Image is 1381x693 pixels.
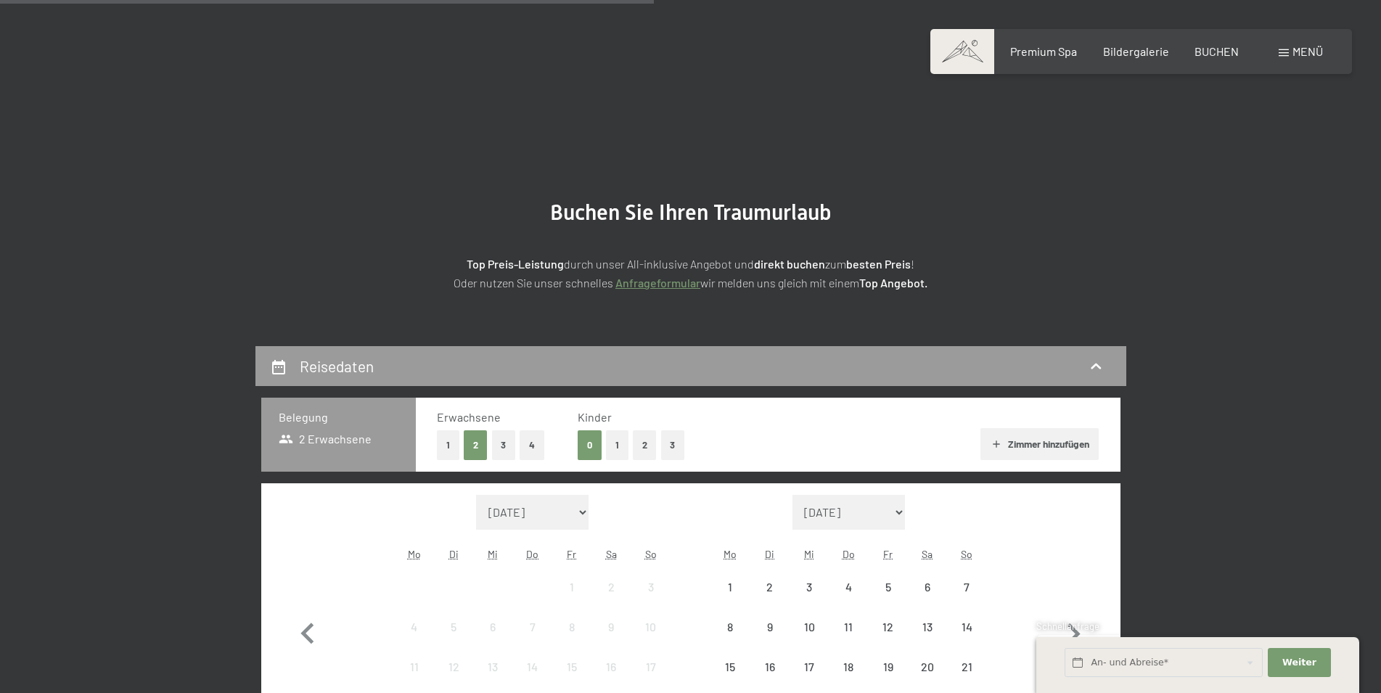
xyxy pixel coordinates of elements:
div: 1 [712,581,748,618]
span: Buchen Sie Ihren Traumurlaub [550,200,832,225]
div: Thu Aug 14 2025 [513,647,552,686]
div: 4 [830,581,866,618]
div: Anreise nicht möglich [552,567,591,607]
div: 10 [632,621,668,657]
abbr: Montag [724,548,737,560]
div: 9 [593,621,629,657]
div: 5 [435,621,472,657]
button: 3 [661,430,685,460]
div: Anreise nicht möglich [790,647,829,686]
div: Thu Aug 07 2025 [513,607,552,647]
div: Anreise nicht möglich [750,647,790,686]
div: Sat Aug 16 2025 [591,647,631,686]
div: Anreise nicht möglich [591,607,631,647]
div: Anreise nicht möglich [710,567,750,607]
button: 1 [437,430,459,460]
div: Anreise nicht möglich [513,647,552,686]
div: Sun Aug 17 2025 [631,647,670,686]
p: durch unser All-inklusive Angebot und zum ! Oder nutzen Sie unser schnelles wir melden uns gleich... [328,255,1054,292]
abbr: Sonntag [645,548,657,560]
div: 5 [869,581,906,618]
div: Tue Aug 05 2025 [434,607,473,647]
div: Fri Aug 15 2025 [552,647,591,686]
div: Anreise nicht möglich [947,647,986,686]
div: Anreise nicht möglich [631,607,670,647]
div: Sun Aug 10 2025 [631,607,670,647]
div: Fri Sep 12 2025 [868,607,907,647]
div: Anreise nicht möglich [947,607,986,647]
div: Anreise nicht möglich [513,607,552,647]
div: 14 [948,621,985,657]
div: Anreise nicht möglich [947,567,986,607]
div: Anreise nicht möglich [829,607,868,647]
div: 3 [791,581,827,618]
abbr: Mittwoch [488,548,498,560]
div: Anreise nicht möglich [631,647,670,686]
div: Anreise nicht möglich [552,647,591,686]
h2: Reisedaten [300,357,374,375]
abbr: Sonntag [961,548,972,560]
div: Anreise nicht möglich [473,647,512,686]
div: 9 [752,621,788,657]
div: Anreise nicht möglich [591,567,631,607]
div: Anreise nicht möglich [473,607,512,647]
div: 2 [752,581,788,618]
strong: Top Preis-Leistung [467,257,564,271]
a: Premium Spa [1010,44,1077,58]
div: Anreise nicht möglich [434,647,473,686]
div: Sat Sep 06 2025 [908,567,947,607]
div: Mon Sep 15 2025 [710,647,750,686]
div: 10 [791,621,827,657]
button: Weiter [1268,648,1330,678]
div: 13 [909,621,946,657]
div: Anreise nicht möglich [908,647,947,686]
div: Anreise nicht möglich [868,647,907,686]
div: 8 [712,621,748,657]
abbr: Donnerstag [843,548,855,560]
div: Thu Sep 11 2025 [829,607,868,647]
div: Fri Sep 05 2025 [868,567,907,607]
div: Sun Aug 03 2025 [631,567,670,607]
div: Thu Sep 04 2025 [829,567,868,607]
div: Anreise nicht möglich [750,607,790,647]
div: Tue Sep 02 2025 [750,567,790,607]
div: 4 [396,621,433,657]
span: Schnellanfrage [1036,620,1099,632]
div: Anreise nicht möglich [868,567,907,607]
div: Anreise nicht möglich [868,607,907,647]
a: Bildergalerie [1103,44,1169,58]
div: Mon Aug 11 2025 [395,647,434,686]
div: 6 [475,621,511,657]
div: Tue Sep 16 2025 [750,647,790,686]
div: Wed Aug 06 2025 [473,607,512,647]
span: Erwachsene [437,410,501,424]
strong: direkt buchen [754,257,825,271]
div: Anreise nicht möglich [710,607,750,647]
div: 12 [869,621,906,657]
div: Anreise nicht möglich [829,647,868,686]
div: Tue Sep 09 2025 [750,607,790,647]
abbr: Donnerstag [526,548,538,560]
a: BUCHEN [1194,44,1239,58]
button: 2 [464,430,488,460]
button: Zimmer hinzufügen [980,428,1099,460]
div: Anreise nicht möglich [750,567,790,607]
abbr: Samstag [922,548,933,560]
div: Mon Sep 08 2025 [710,607,750,647]
div: 8 [554,621,590,657]
abbr: Freitag [883,548,893,560]
div: Wed Sep 17 2025 [790,647,829,686]
div: Fri Aug 01 2025 [552,567,591,607]
button: 4 [520,430,544,460]
div: 7 [948,581,985,618]
div: 11 [830,621,866,657]
strong: besten Preis [846,257,911,271]
button: 0 [578,430,602,460]
div: Anreise nicht möglich [710,647,750,686]
div: Mon Aug 04 2025 [395,607,434,647]
div: Anreise nicht möglich [908,607,947,647]
div: Anreise nicht möglich [631,567,670,607]
span: Kinder [578,410,612,424]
